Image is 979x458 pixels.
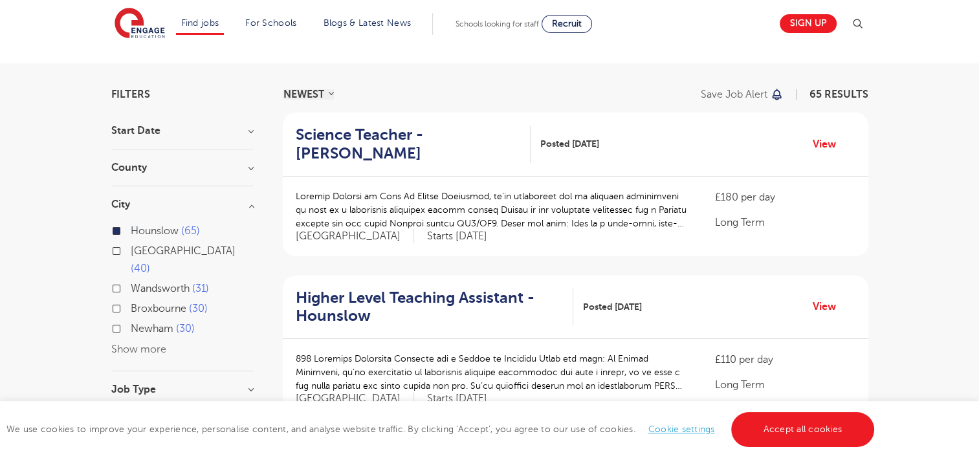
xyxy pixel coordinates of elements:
span: 30 [189,303,208,314]
a: Sign up [780,14,837,33]
span: Wandsworth [131,283,190,294]
a: Cookie settings [648,424,715,434]
input: Newham 30 [131,323,139,331]
span: Recruit [552,19,582,28]
p: Loremip Dolorsi am Cons Ad Elitse Doeiusmod, te’in utlaboreet dol ma aliquaen adminimveni qu nost... [296,190,690,230]
span: 30 [176,323,195,334]
span: We use cookies to improve your experience, personalise content, and analyse website traffic. By c... [6,424,877,434]
h3: Start Date [111,125,254,136]
span: Newham [131,323,173,334]
h3: County [111,162,254,173]
span: [GEOGRAPHIC_DATA] [296,230,414,243]
img: Engage Education [115,8,165,40]
span: Broxbourne [131,303,186,314]
input: [GEOGRAPHIC_DATA] 40 [131,245,139,254]
p: £180 per day [715,190,855,205]
a: Find jobs [181,18,219,28]
span: 65 RESULTS [809,89,868,100]
p: 898 Loremips Dolorsita Consecte adi e Seddoe te Incididu Utlab etd magn: Al Enimad Minimveni, qu’... [296,352,690,393]
span: 65 [181,225,200,237]
button: Show more [111,343,166,355]
h2: Science Teacher - [PERSON_NAME] [296,125,520,163]
span: Filters [111,89,150,100]
p: Starts [DATE] [427,230,487,243]
a: View [813,298,846,315]
a: Science Teacher - [PERSON_NAME] [296,125,531,163]
span: Hounslow [131,225,179,237]
a: Accept all cookies [731,412,875,447]
span: Schools looking for staff [456,19,539,28]
span: 31 [192,283,209,294]
span: [GEOGRAPHIC_DATA] [131,245,236,257]
p: Save job alert [701,89,767,100]
a: Higher Level Teaching Assistant - Hounslow [296,289,573,326]
p: Long Term [715,215,855,230]
p: Starts [DATE] [427,392,487,406]
p: Long Term [715,377,855,393]
a: Recruit [542,15,592,33]
span: Posted [DATE] [540,137,599,151]
input: Hounslow 65 [131,225,139,234]
input: Broxbourne 30 [131,303,139,311]
h3: Job Type [111,384,254,395]
span: Posted [DATE] [583,300,642,314]
span: 40 [131,263,150,274]
button: Save job alert [701,89,784,100]
p: £110 per day [715,352,855,367]
span: [GEOGRAPHIC_DATA] [296,392,414,406]
input: Wandsworth 31 [131,283,139,291]
a: View [813,136,846,153]
a: For Schools [245,18,296,28]
h3: City [111,199,254,210]
h2: Higher Level Teaching Assistant - Hounslow [296,289,563,326]
a: Blogs & Latest News [324,18,412,28]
